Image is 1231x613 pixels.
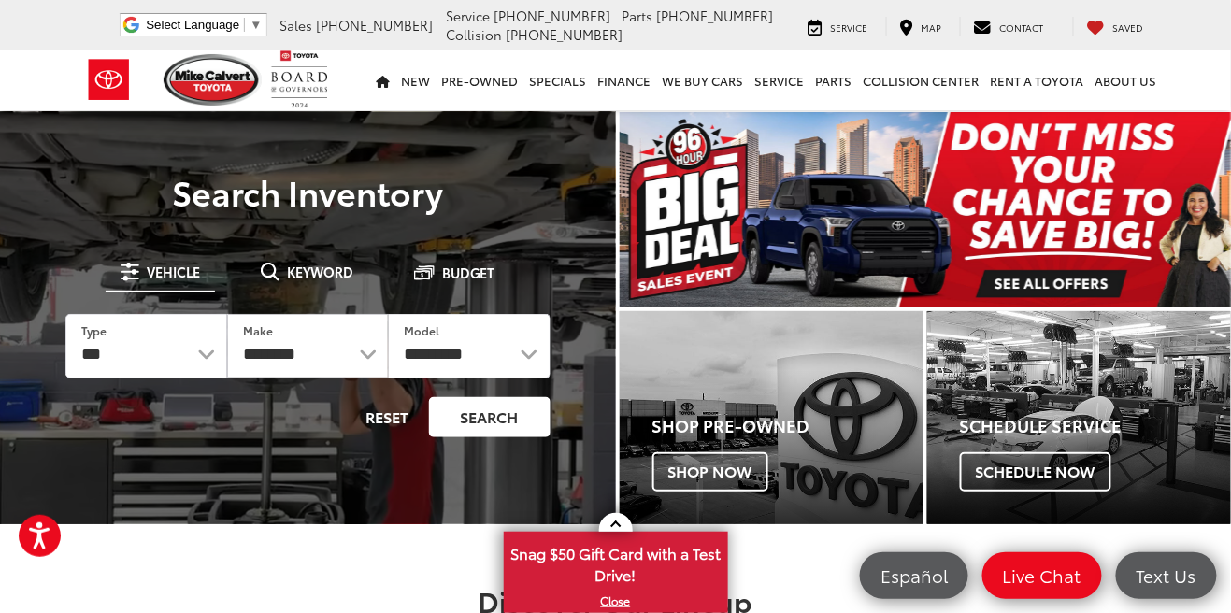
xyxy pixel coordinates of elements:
[81,322,107,338] label: Type
[982,552,1102,599] a: Live Chat
[652,417,923,435] h4: Shop Pre-Owned
[623,7,653,25] span: Parts
[1090,50,1163,110] a: About Us
[860,552,968,599] a: Español
[927,311,1231,524] div: Toyota
[494,7,611,25] span: [PHONE_NUMBER]
[886,17,956,36] a: Map
[371,50,396,110] a: Home
[447,25,503,44] span: Collision
[524,50,593,110] a: Specials
[960,17,1058,36] a: Contact
[593,50,657,110] a: Finance
[250,18,262,32] span: ▼
[244,18,245,32] span: ​
[1073,17,1158,36] a: My Saved Vehicles
[164,54,263,106] img: Mike Calvert Toyota
[620,311,923,524] div: Toyota
[620,311,923,524] a: Shop Pre-Owned Shop Now
[1127,563,1206,587] span: Text Us
[858,50,985,110] a: Collision Center
[442,266,495,279] span: Budget
[794,17,882,36] a: Service
[810,50,858,110] a: Parts
[750,50,810,110] a: Service
[437,50,524,110] a: Pre-Owned
[831,21,868,35] span: Service
[280,16,313,35] span: Sales
[1113,21,1144,35] span: Saved
[871,563,957,587] span: Español
[994,563,1091,587] span: Live Chat
[351,397,425,437] button: Reset
[146,18,262,32] a: Select Language​
[960,417,1231,435] h4: Schedule Service
[146,18,239,32] span: Select Language
[287,265,353,278] span: Keyword
[922,21,942,35] span: Map
[927,311,1231,524] a: Schedule Service Schedule Now
[657,50,750,110] a: WE BUY CARS
[507,25,623,44] span: [PHONE_NUMBER]
[657,7,774,25] span: [PHONE_NUMBER]
[985,50,1090,110] a: Rent a Toyota
[317,16,434,35] span: [PHONE_NUMBER]
[74,50,144,110] img: Toyota
[243,322,273,338] label: Make
[1000,21,1044,35] span: Contact
[39,173,577,210] h3: Search Inventory
[447,7,491,25] span: Service
[429,397,551,437] button: Search
[506,534,726,591] span: Snag $50 Gift Card with a Test Drive!
[147,265,200,278] span: Vehicle
[960,452,1111,492] span: Schedule Now
[396,50,437,110] a: New
[1116,552,1217,599] a: Text Us
[404,322,439,338] label: Model
[652,452,768,492] span: Shop Now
